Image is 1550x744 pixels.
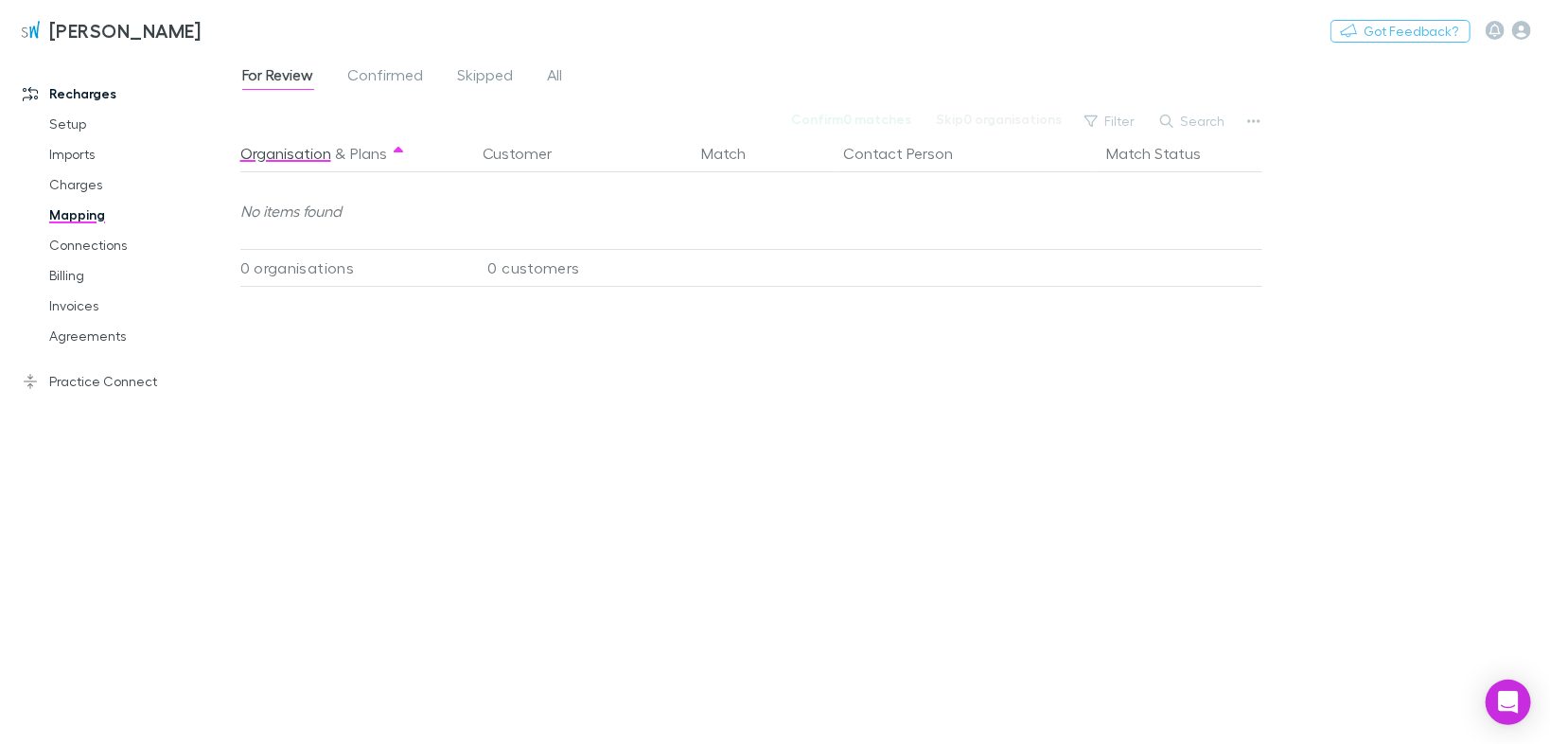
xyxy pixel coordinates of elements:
[240,249,467,287] div: 0 organisations
[240,173,1252,249] div: No items found
[1486,680,1531,725] div: Open Intercom Messenger
[702,134,769,172] button: Match
[548,65,563,90] span: All
[30,169,248,200] a: Charges
[30,230,248,260] a: Connections
[1151,110,1237,133] button: Search
[483,134,575,172] button: Customer
[4,366,248,397] a: Practice Connect
[30,260,248,291] a: Billing
[8,8,213,53] a: [PERSON_NAME]
[4,79,248,109] a: Recharges
[780,108,925,131] button: Confirm0 matches
[49,19,202,42] h3: [PERSON_NAME]
[30,139,248,169] a: Imports
[30,200,248,230] a: Mapping
[240,134,331,172] button: Organisation
[844,134,977,172] button: Contact Person
[1107,134,1224,172] button: Match Status
[19,19,42,42] img: Sinclair Wilson's Logo
[240,134,460,172] div: &
[925,108,1075,131] button: Skip0 organisations
[467,249,695,287] div: 0 customers
[350,134,387,172] button: Plans
[1075,110,1147,133] button: Filter
[458,65,514,90] span: Skipped
[348,65,424,90] span: Confirmed
[30,321,248,351] a: Agreements
[30,291,248,321] a: Invoices
[242,65,314,90] span: For Review
[30,109,248,139] a: Setup
[1330,20,1471,43] button: Got Feedback?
